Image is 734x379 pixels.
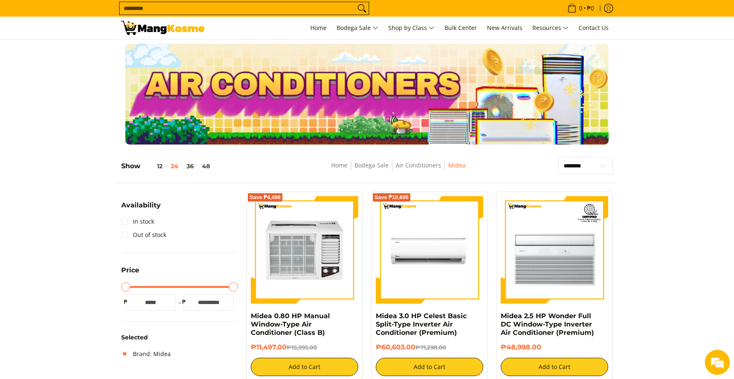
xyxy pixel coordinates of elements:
[565,4,597,13] span: •
[483,17,527,39] a: New Arrivals
[487,24,522,32] span: New Arrivals
[444,24,477,32] span: Bulk Center
[198,163,214,170] button: 48
[121,162,214,170] h5: Show
[251,343,358,352] h6: ₱11,497.00
[4,227,159,257] textarea: Type your message and hit 'Enter'
[574,17,613,39] a: Contact Us
[337,23,378,33] span: Bodega Sale
[287,344,317,351] del: ₱15,995.00
[332,17,382,39] a: Bodega Sale
[48,105,115,189] span: We're online!
[501,196,608,304] img: https://mangkosme.com/products/midea-wonder-2-5hp-window-type-inverter-aircon-premium
[448,160,466,171] span: Midea
[501,358,608,376] button: Add to Cart
[306,17,331,39] a: Home
[213,17,613,39] nav: Main Menu
[310,24,327,32] span: Home
[182,163,198,170] button: 36
[250,195,281,200] span: Save ₱4,498
[415,344,446,351] del: ₱71,298.00
[140,163,167,170] button: 12
[180,298,188,306] span: ₱
[376,358,483,376] button: Add to Cart
[43,47,140,57] div: Chat with us now
[578,5,584,11] span: 0
[579,24,609,32] span: Contact Us
[121,215,154,228] a: In stock
[137,4,157,24] div: Minimize live chat window
[121,228,166,242] a: Out of stock
[355,2,369,15] button: Search
[440,17,481,39] a: Bulk Center
[374,195,409,200] span: Save ₱10,695
[384,17,439,39] a: Shop by Class
[396,161,441,169] a: Air Conditioners
[121,202,161,215] summary: Open
[376,343,483,352] h6: ₱60,603.00
[501,343,608,352] h6: ₱48,998.00
[376,312,467,337] a: Midea 3.0 HP Celest Basic Split-Type Inverter Air Conditioner (Premium)
[121,267,139,274] span: Price
[532,23,569,33] span: Resources
[355,161,389,169] a: Bodega Sale
[121,202,161,209] span: Availability
[251,358,358,376] button: Add to Cart
[251,312,330,337] a: Midea 0.80 HP Manual Window-Type Air Conditioner (Class B)
[167,163,182,170] button: 24
[376,196,483,304] img: Midea 3.0 HP Celest Basic Split-Type Inverter Air Conditioner (Premium)
[528,17,573,39] a: Resources
[121,334,238,342] h6: Selected
[274,160,523,179] nav: Breadcrumbs
[121,347,171,361] a: Brand: Midea
[388,23,434,33] span: Shop by Class
[501,312,594,337] a: Midea 2.5 HP Wonder Full DC Window-Type Inverter Air Conditioner (Premium)
[121,21,205,35] img: Bodega Sale Aircon l Mang Kosme: Home Appliances Warehouse Sale
[121,298,130,306] span: ₱
[251,196,358,304] img: Midea 0.80 HP Manual Window-Type Air Conditioner (Class B)
[121,267,139,280] summary: Open
[331,161,347,169] a: Home
[586,5,595,11] span: ₱0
